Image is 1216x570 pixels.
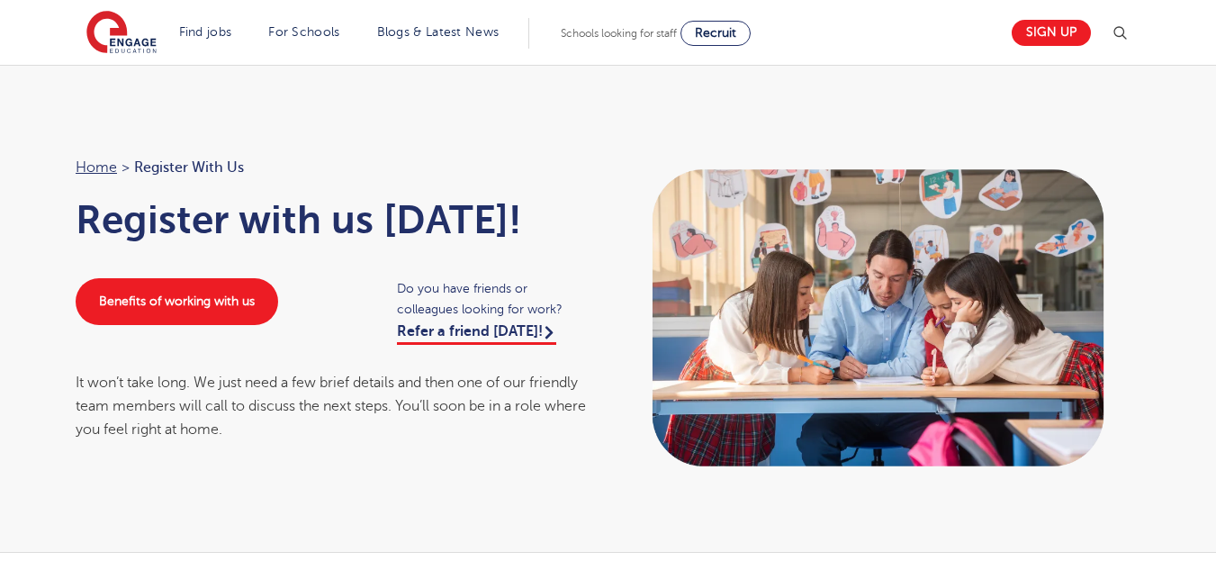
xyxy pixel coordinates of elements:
span: Do you have friends or colleagues looking for work? [397,278,590,320]
a: Recruit [680,21,751,46]
a: Find jobs [179,25,232,39]
div: It won’t take long. We just need a few brief details and then one of our friendly team members wi... [76,371,590,442]
a: For Schools [268,25,339,39]
a: Home [76,159,117,176]
img: Engage Education [86,11,157,56]
nav: breadcrumb [76,156,590,179]
span: Recruit [695,26,736,40]
h1: Register with us [DATE]! [76,197,590,242]
a: Blogs & Latest News [377,25,500,39]
span: Schools looking for staff [561,27,677,40]
a: Refer a friend [DATE]! [397,323,556,345]
span: Register with us [134,156,244,179]
a: Sign up [1012,20,1091,46]
a: Benefits of working with us [76,278,278,325]
span: > [122,159,130,176]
